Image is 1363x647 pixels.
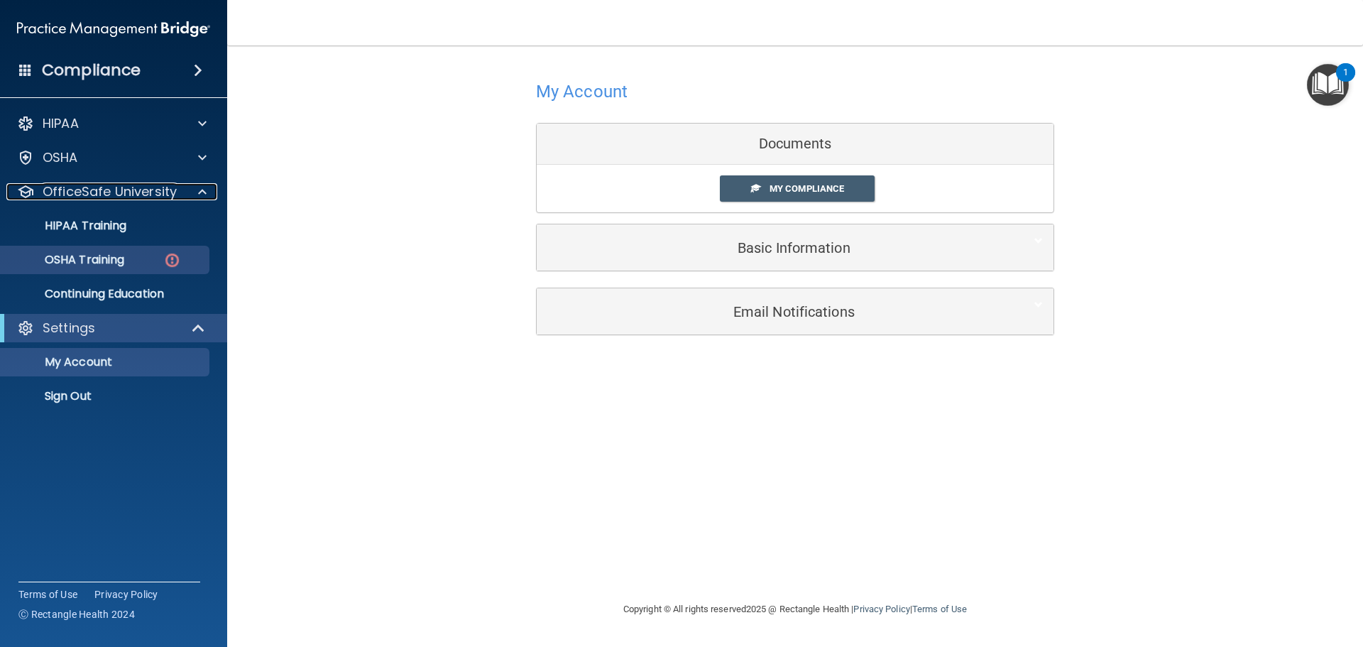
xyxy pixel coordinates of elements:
[18,607,135,621] span: Ⓒ Rectangle Health 2024
[1307,64,1349,106] button: Open Resource Center, 1 new notification
[770,183,844,194] span: My Compliance
[43,183,177,200] p: OfficeSafe University
[9,287,203,301] p: Continuing Education
[912,604,967,614] a: Terms of Use
[43,149,78,166] p: OSHA
[9,219,126,233] p: HIPAA Training
[18,587,77,602] a: Terms of Use
[9,389,203,403] p: Sign Out
[17,149,207,166] a: OSHA
[536,587,1054,632] div: Copyright © All rights reserved 2025 @ Rectangle Health | |
[43,115,79,132] p: HIPAA
[1343,72,1348,91] div: 1
[537,124,1053,165] div: Documents
[9,355,203,369] p: My Account
[42,60,141,80] h4: Compliance
[17,183,207,200] a: OfficeSafe University
[536,82,628,101] h4: My Account
[9,253,124,267] p: OSHA Training
[17,320,206,337] a: Settings
[547,295,1043,327] a: Email Notifications
[547,304,1000,320] h5: Email Notifications
[17,15,210,43] img: PMB logo
[853,604,909,614] a: Privacy Policy
[163,251,181,269] img: danger-circle.6113f641.png
[43,320,95,337] p: Settings
[547,240,1000,256] h5: Basic Information
[94,587,158,602] a: Privacy Policy
[547,232,1043,263] a: Basic Information
[17,115,207,132] a: HIPAA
